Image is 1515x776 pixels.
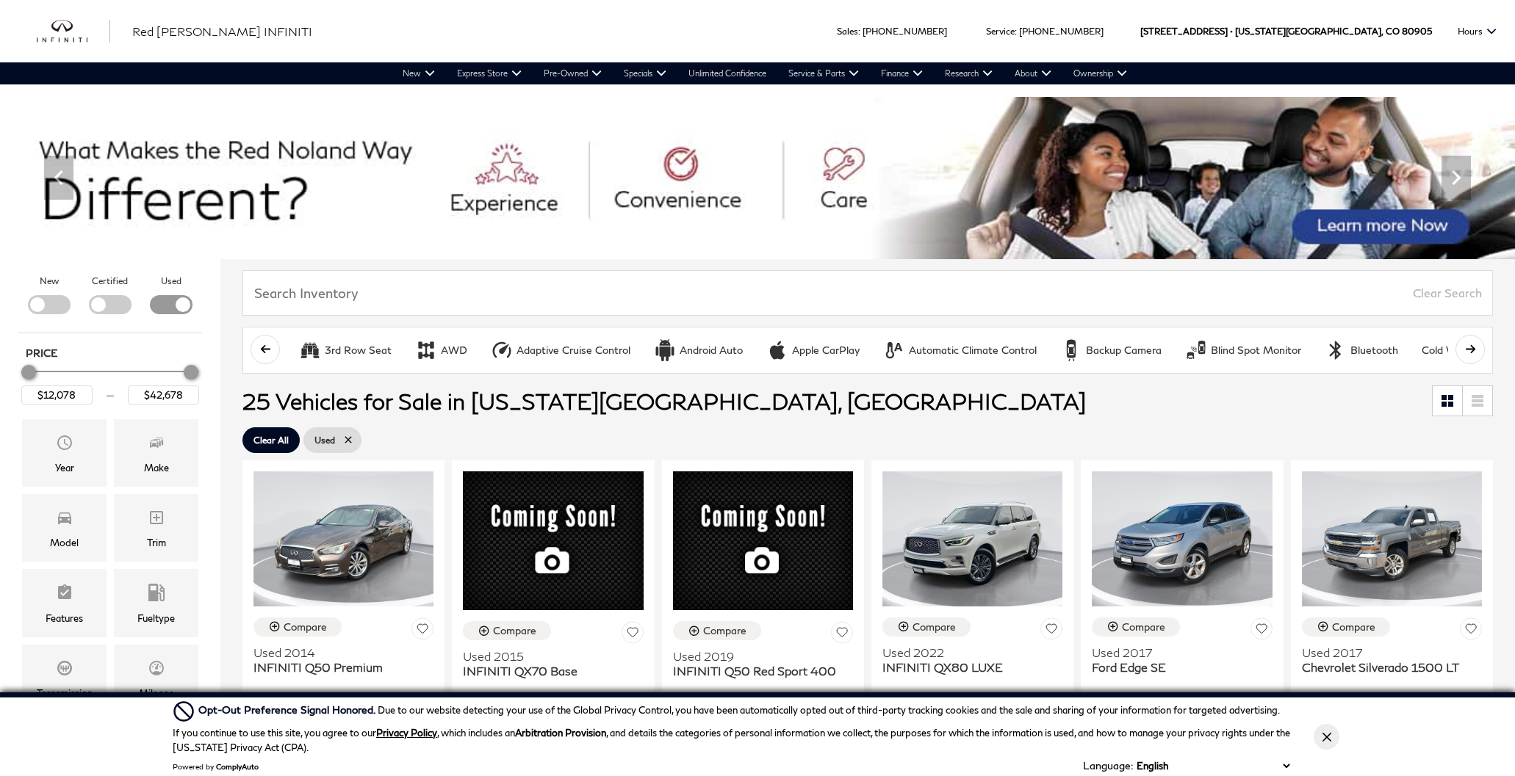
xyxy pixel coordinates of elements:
h5: Price [26,347,195,360]
span: INFINITI QX70 Base [463,664,632,678]
span: Used 2015 [463,649,632,664]
a: Unlimited Confidence [677,62,777,84]
div: Adaptive Cruise Control [491,339,513,361]
span: Make [148,430,165,460]
img: 2017 Chevrolet Silverado 1500 LT [1302,471,1482,606]
button: Compare Vehicle [882,617,971,637]
span: Clear All [253,431,289,449]
div: Compare [913,620,956,634]
div: Powered by [173,762,259,771]
button: Save Vehicle [1040,617,1062,645]
span: Chevrolet Silverado 1500 LT [1302,660,1471,675]
div: Maximum Price [184,365,198,380]
div: Mileage [139,685,174,701]
div: Automatic Climate Control [909,344,1037,357]
a: New [392,62,446,84]
span: Go to slide 4 [740,232,755,247]
input: Search Inventory [242,270,1493,316]
span: Used 2022 [882,645,1051,660]
span: Red [PERSON_NAME] INFINITI [132,24,312,38]
span: Ford Edge SE [1092,660,1261,675]
div: Pricing Details - Ford Edge SE [1092,692,1272,705]
img: 2022 INFINITI QX80 LUXE [882,471,1062,606]
span: Go to slide 8 [822,232,837,247]
a: Used 2014INFINITI Q50 Premium [253,645,433,675]
span: Go to slide 3 [719,232,734,247]
input: Maximum [128,385,199,405]
div: AWD [441,344,467,357]
div: Blind Spot Monitor [1211,344,1301,357]
button: Backup CameraBackup Camera [1052,335,1170,366]
button: Save Vehicle [622,621,644,648]
div: Fueltype [137,610,175,626]
img: 2014 INFINITI Q50 Premium [253,471,433,606]
div: Language: [1083,761,1133,771]
a: Privacy Policy [376,727,437,739]
button: AWDAWD [407,335,475,366]
div: AWD [415,339,437,361]
div: 3rd Row Seat [299,339,321,361]
a: Service & Parts [777,62,870,84]
div: Compare [284,620,327,634]
div: Previous [44,156,73,200]
div: FeaturesFeatures [22,569,107,637]
span: Used 2014 [253,645,422,660]
strong: Arbitration Provision [515,727,606,739]
p: If you continue to use this site, you agree to our , which includes an , and details the categori... [173,727,1290,753]
span: Go to slide 7 [802,232,816,247]
button: 3rd Row Seat3rd Row Seat [291,335,400,366]
span: Go to slide 2 [699,232,713,247]
span: Sales [837,26,858,37]
div: 3rd Row Seat [325,344,392,357]
span: Features [56,580,73,609]
div: Android Auto [654,339,676,361]
span: Used [314,431,335,449]
button: scroll left [251,335,280,364]
a: Used 2019INFINITI Q50 Red Sport 400 [673,649,853,678]
nav: Main Navigation [392,62,1138,84]
button: Save Vehicle [1250,617,1273,645]
span: Service [986,26,1015,37]
button: Apple CarPlayApple CarPlay [758,335,868,366]
div: Minimum Price [21,365,36,380]
button: Compare Vehicle [253,617,342,637]
button: Close Button [1314,724,1339,750]
div: Pricing Details - INFINITI QX80 LUXE [882,692,1062,705]
input: Minimum [21,385,93,405]
a: Express Store [446,62,533,84]
span: Used 2019 [673,649,842,664]
span: Mileage [148,656,165,685]
div: Trim [147,534,166,551]
button: Compare Vehicle [1092,617,1180,637]
div: Automatic Climate Control [883,339,905,361]
img: 2017 Ford Edge SE [1092,471,1272,606]
a: Research [934,62,1004,84]
button: Compare Vehicle [1302,617,1390,637]
a: Red [PERSON_NAME] INFINITI [132,23,312,40]
select: Language Select [1133,758,1293,773]
div: Pricing Details - INFINITI Q50 Premium [253,692,433,705]
button: Save Vehicle [411,617,433,645]
div: Backup Camera [1086,344,1162,357]
button: Compare Vehicle [673,621,761,640]
div: Android Auto [680,344,743,357]
div: ModelModel [22,494,107,562]
div: Make [144,460,169,476]
img: INFINITI [37,20,110,43]
div: Filter by Vehicle Type [18,274,202,333]
div: MileageMileage [114,645,198,712]
label: Used [161,274,181,289]
div: Apple CarPlay [766,339,788,361]
div: Pricing Details - Chevrolet Silverado 1500 LT [1302,692,1482,705]
span: Model [56,505,73,534]
span: INFINITI Q50 Red Sport 400 [673,664,842,678]
div: Bluetooth [1350,344,1398,357]
div: Compare [493,624,536,637]
div: Next [1442,156,1471,200]
div: Due to our website detecting your use of the Global Privacy Control, you have been automatically ... [198,702,1280,718]
span: Trim [148,505,165,534]
img: 2015 INFINITI QX70 Base [463,471,643,610]
button: BluetoothBluetooth [1317,335,1406,366]
a: Used 2017Ford Edge SE [1092,645,1272,675]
